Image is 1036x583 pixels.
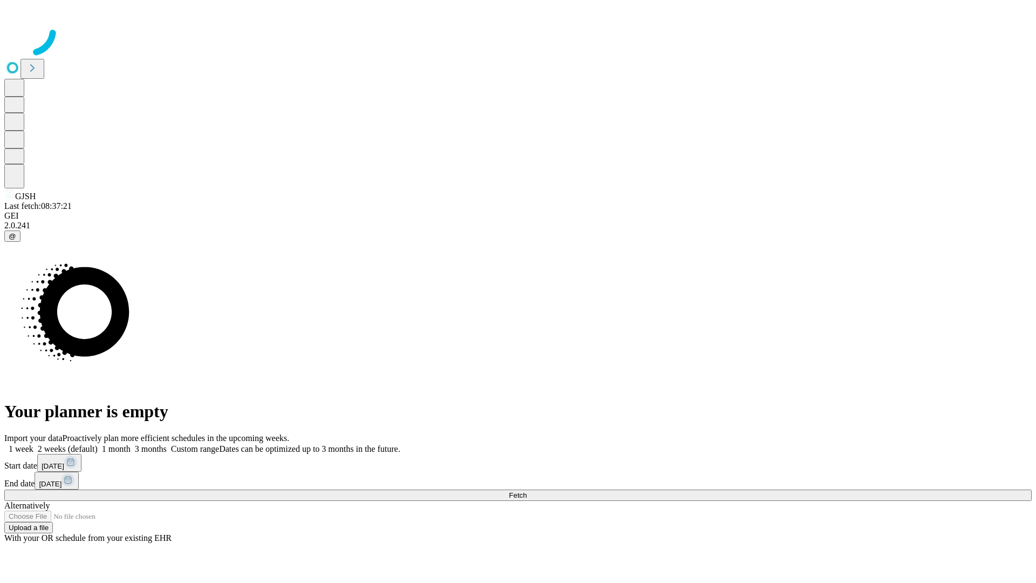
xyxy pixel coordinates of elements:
[4,211,1032,221] div: GEI
[9,444,33,453] span: 1 week
[102,444,131,453] span: 1 month
[4,221,1032,231] div: 2.0.241
[135,444,167,453] span: 3 months
[4,201,72,211] span: Last fetch: 08:37:21
[37,454,81,472] button: [DATE]
[39,480,62,488] span: [DATE]
[509,491,527,499] span: Fetch
[4,433,63,443] span: Import your data
[35,472,79,490] button: [DATE]
[4,402,1032,422] h1: Your planner is empty
[219,444,400,453] span: Dates can be optimized up to 3 months in the future.
[4,533,172,543] span: With your OR schedule from your existing EHR
[4,454,1032,472] div: Start date
[63,433,289,443] span: Proactively plan more efficient schedules in the upcoming weeks.
[4,501,50,510] span: Alternatively
[4,522,53,533] button: Upload a file
[4,472,1032,490] div: End date
[4,231,21,242] button: @
[42,462,64,470] span: [DATE]
[38,444,98,453] span: 2 weeks (default)
[171,444,219,453] span: Custom range
[9,232,16,240] span: @
[15,192,36,201] span: GJSH
[4,490,1032,501] button: Fetch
